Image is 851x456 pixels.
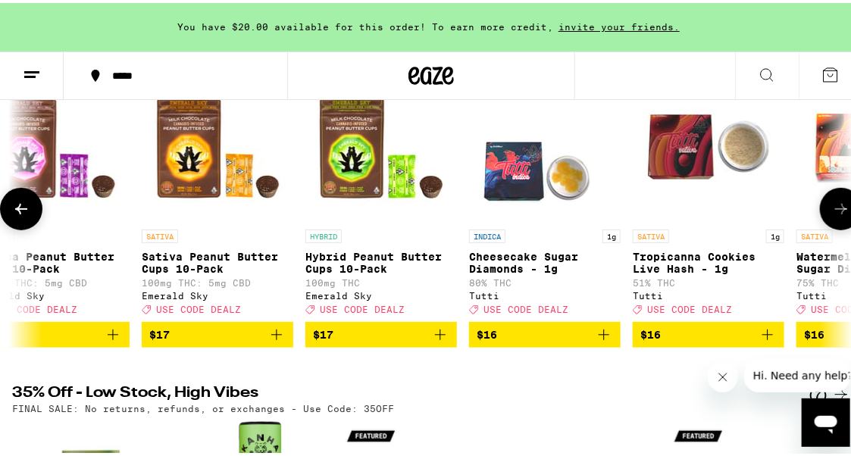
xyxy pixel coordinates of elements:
[12,401,394,411] p: FINAL SALE: No returns, refunds, or exchanges - Use Code: 35OFF
[633,226,669,240] p: SATIVA
[469,248,621,272] p: Cheesecake Sugar Diamonds - 1g
[320,301,405,311] span: USE CODE DEALZ
[633,288,784,298] div: Tutti
[305,288,457,298] div: Emerald Sky
[802,395,850,444] iframe: Button to launch messaging window
[744,356,850,389] iframe: Message from company
[602,226,621,240] p: 1g
[305,248,457,272] p: Hybrid Peanut Butter Cups 10-Pack
[12,383,776,401] h2: 35% Off - Low Stock, High Vibes
[553,19,685,29] span: invite your friends.
[483,301,568,311] span: USE CODE DEALZ
[469,226,505,240] p: INDICA
[9,11,109,23] span: Hi. Need any help?
[142,275,293,285] p: 100mg THC: 5mg CBD
[313,326,333,338] span: $17
[469,67,621,319] a: Open page for Cheesecake Sugar Diamonds - 1g from Tutti
[633,319,784,345] button: Add to bag
[804,326,824,338] span: $16
[633,275,784,285] p: 51% THC
[142,67,293,319] a: Open page for Sativa Peanut Butter Cups 10-Pack from Emerald Sky
[305,67,457,219] img: Emerald Sky - Hybrid Peanut Butter Cups 10-Pack
[156,301,241,311] span: USE CODE DEALZ
[477,326,497,338] span: $16
[796,226,833,240] p: SATIVA
[469,288,621,298] div: Tutti
[766,226,784,240] p: 1g
[633,67,784,219] img: Tutti - Tropicanna Cookies Live Hash - 1g
[633,248,784,272] p: Tropicanna Cookies Live Hash - 1g
[142,226,178,240] p: SATIVA
[633,67,784,319] a: Open page for Tropicanna Cookies Live Hash - 1g from Tutti
[469,275,621,285] p: 80% THC
[808,383,850,401] a: (7)
[142,288,293,298] div: Emerald Sky
[640,326,661,338] span: $16
[142,67,293,219] img: Emerald Sky - Sativa Peanut Butter Cups 10-Pack
[305,275,457,285] p: 100mg THC
[305,226,342,240] p: HYBRID
[469,319,621,345] button: Add to bag
[469,67,621,219] img: Tutti - Cheesecake Sugar Diamonds - 1g
[142,248,293,272] p: Sativa Peanut Butter Cups 10-Pack
[142,319,293,345] button: Add to bag
[149,326,170,338] span: $17
[305,67,457,319] a: Open page for Hybrid Peanut Butter Cups 10-Pack from Emerald Sky
[177,19,553,29] span: You have $20.00 available for this order! To earn more credit,
[647,301,732,311] span: USE CODE DEALZ
[708,359,738,389] iframe: Close message
[305,319,457,345] button: Add to bag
